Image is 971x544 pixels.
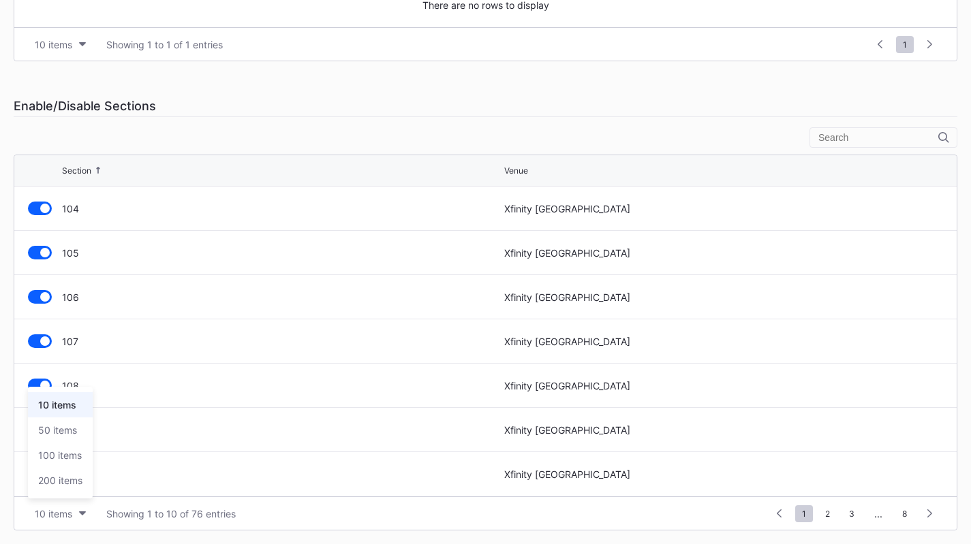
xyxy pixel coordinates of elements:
div: 107 [62,336,501,347]
div: Xfinity [GEOGRAPHIC_DATA] [504,203,943,214]
div: 106 [62,291,501,303]
div: 105 [62,247,501,259]
button: 10 items [28,505,93,523]
span: 2 [818,505,837,522]
div: 110 [62,468,501,480]
div: Xfinity [GEOGRAPHIC_DATA] [504,468,943,480]
div: Xfinity [GEOGRAPHIC_DATA] [504,380,943,391]
div: ... [864,508,893,519]
span: 8 [895,505,914,522]
div: 100 items [38,449,82,461]
div: Section [62,165,91,176]
span: 3 [842,505,861,522]
div: 200 items [38,475,82,486]
div: Venue [504,165,528,176]
div: 50 items [38,424,77,436]
div: Showing 1 to 10 of 76 entries [106,508,236,519]
div: Xfinity [GEOGRAPHIC_DATA] [504,424,943,436]
div: Xfinity [GEOGRAPHIC_DATA] [504,336,943,347]
div: 10 items [35,508,72,519]
span: 1 [795,505,813,522]
div: 10 items [38,399,76,411]
div: 104 [62,203,501,214]
div: Xfinity [GEOGRAPHIC_DATA] [504,291,943,303]
div: 108 [62,380,501,391]
div: 109 [62,424,501,436]
div: Xfinity [GEOGRAPHIC_DATA] [504,247,943,259]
